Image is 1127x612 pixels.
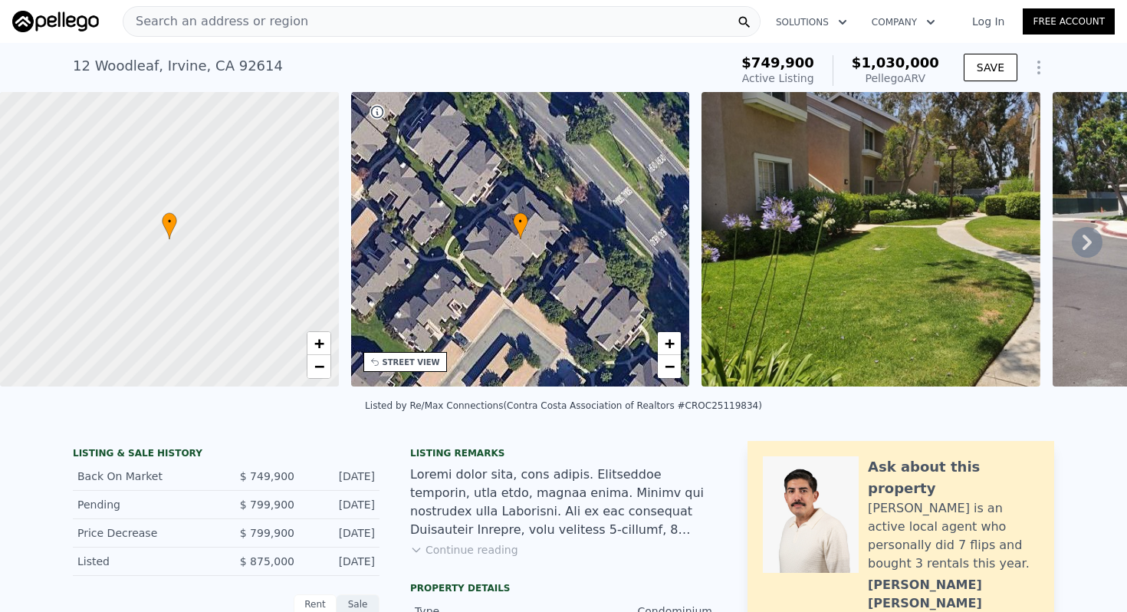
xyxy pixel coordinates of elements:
div: • [162,212,177,239]
span: • [513,215,528,229]
div: [DATE] [307,554,375,569]
div: STREET VIEW [383,357,440,368]
a: Zoom in [307,332,330,355]
div: [DATE] [307,497,375,512]
button: Continue reading [410,542,518,558]
span: $749,900 [741,54,814,71]
div: Price Decrease [77,525,214,541]
div: Pending [77,497,214,512]
a: Zoom out [658,355,681,378]
div: Ask about this property [868,456,1039,499]
button: Solutions [764,8,859,36]
span: − [314,357,324,376]
span: $1,030,000 [852,54,939,71]
div: • [513,212,528,239]
img: Sale: 166393856 Parcel: 61468736 [701,92,1040,387]
a: Free Account [1023,8,1115,35]
div: Back On Market [77,469,214,484]
div: Property details [410,582,717,594]
div: LISTING & SALE HISTORY [73,447,379,462]
span: $ 799,900 [240,527,294,539]
span: $ 749,900 [240,470,294,482]
span: • [162,215,177,229]
button: Show Options [1024,52,1054,83]
span: $ 875,000 [240,555,294,568]
div: Listed [77,554,214,569]
div: 12 Woodleaf , Irvine , CA 92614 [73,55,283,77]
span: + [314,334,324,353]
span: $ 799,900 [240,498,294,511]
button: Company [859,8,948,36]
a: Log In [954,14,1023,29]
div: Pellego ARV [852,71,939,86]
div: Listed by Re/Max Connections (Contra Costa Association of Realtors #CROC25119834) [365,400,762,411]
a: Zoom out [307,355,330,378]
span: Active Listing [742,72,814,84]
div: [DATE] [307,469,375,484]
a: Zoom in [658,332,681,355]
div: Loremi dolor sita, cons adipis. Elitseddoe temporin, utla etdo, magnaa enima. Minimv qui nostrude... [410,466,717,539]
span: − [665,357,675,376]
div: [DATE] [307,525,375,541]
button: SAVE [964,54,1017,81]
span: + [665,334,675,353]
div: Listing remarks [410,447,717,459]
span: Search an address or region [123,12,308,31]
img: Pellego [12,11,99,32]
div: [PERSON_NAME] is an active local agent who personally did 7 flips and bought 3 rentals this year. [868,499,1039,573]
